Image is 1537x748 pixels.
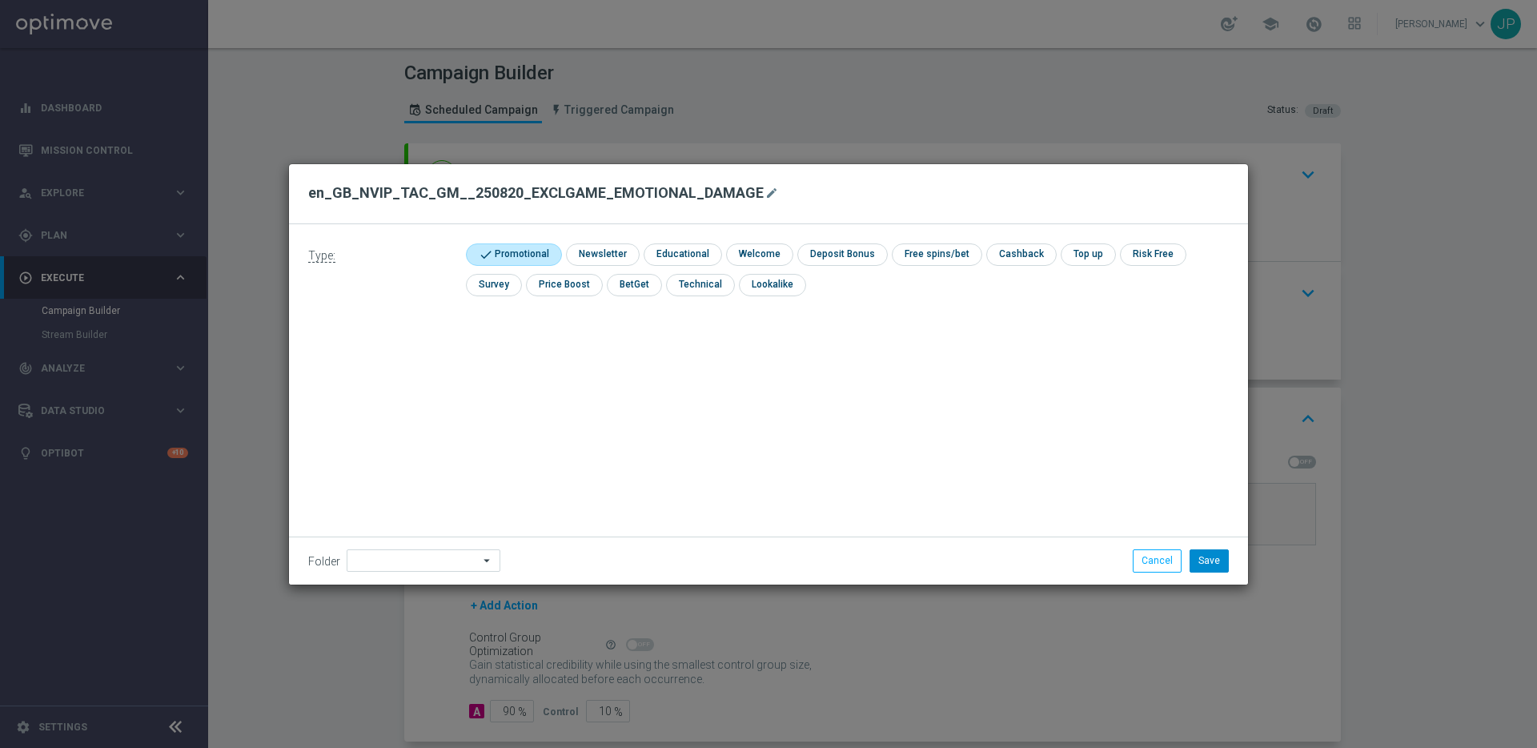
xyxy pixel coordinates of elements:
[764,183,784,203] button: mode_edit
[308,249,335,263] span: Type:
[308,555,340,569] label: Folder
[1190,549,1229,572] button: Save
[480,550,496,571] i: arrow_drop_down
[765,187,778,199] i: mode_edit
[308,183,764,203] h2: en_GB_NVIP_TAC_GM__250820_EXCLGAME_EMOTIONAL_DAMAGE
[1133,549,1182,572] button: Cancel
